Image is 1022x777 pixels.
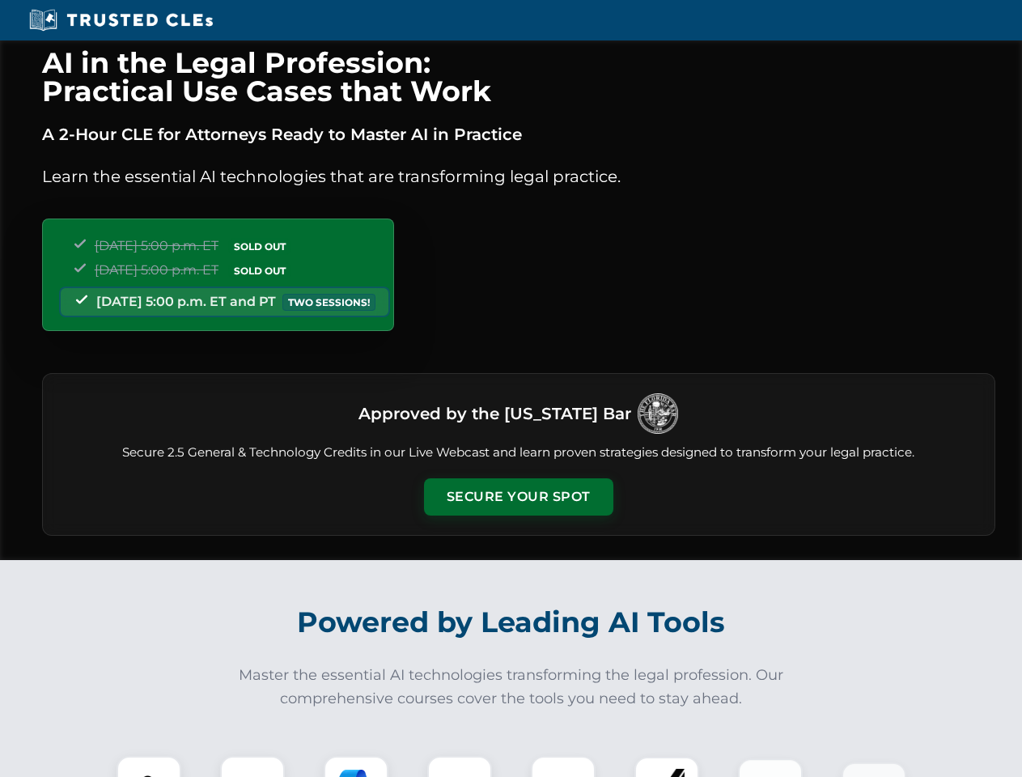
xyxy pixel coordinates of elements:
h2: Powered by Leading AI Tools [63,594,960,651]
p: Secure 2.5 General & Technology Credits in our Live Webcast and learn proven strategies designed ... [62,444,975,462]
span: SOLD OUT [228,262,291,279]
button: Secure Your Spot [424,478,613,516]
img: Trusted CLEs [24,8,218,32]
span: [DATE] 5:00 p.m. ET [95,262,218,278]
h1: AI in the Legal Profession: Practical Use Cases that Work [42,49,995,105]
img: Logo [638,393,678,434]
span: SOLD OUT [228,238,291,255]
p: Master the essential AI technologies transforming the legal profession. Our comprehensive courses... [228,664,795,711]
p: A 2-Hour CLE for Attorneys Ready to Master AI in Practice [42,121,995,147]
span: [DATE] 5:00 p.m. ET [95,238,218,253]
h3: Approved by the [US_STATE] Bar [358,399,631,428]
p: Learn the essential AI technologies that are transforming legal practice. [42,163,995,189]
